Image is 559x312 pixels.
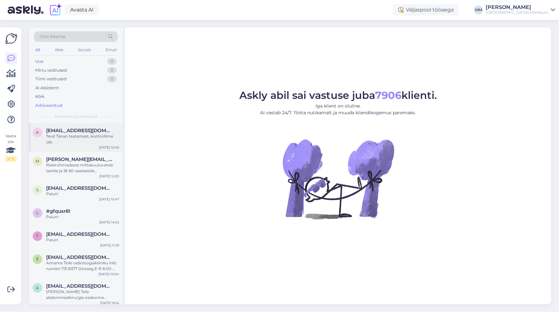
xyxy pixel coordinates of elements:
[5,156,17,162] div: 2 / 3
[77,46,92,54] div: Socials
[393,4,459,16] div: Väljaspool tööaega
[281,121,396,236] img: No Chat active
[46,156,113,162] span: martin.kuuskmae@gmail.com
[239,89,437,101] span: Askly abil sai vastuse juba klienti.
[49,3,62,17] img: explore-ai
[46,185,113,191] span: sanrikken@gmail.com
[36,130,39,135] span: A
[46,231,113,237] span: triin.fokin@gmail.com
[36,211,39,215] span: g
[239,103,437,116] p: Iga klient on oluline. AI vastab 24/7. Tööta nutikamalt ja muuda kliendikogemus paremaks.
[65,4,99,15] a: Avasta AI
[46,191,119,197] div: Palun!
[46,162,119,174] div: Riskirühmadesse mittekuuluvatele lastele ja 18-60-aastastele täiskasvanutele pole vaktsineerimine...
[35,67,67,74] div: Minu vestlused
[104,46,118,54] div: Email
[107,58,117,65] div: 0
[46,254,113,260] span: Elikarand@gmail.com
[100,243,119,248] div: [DATE] 11:29
[46,208,70,214] span: #gfqusr8l
[35,102,62,109] div: Arhiveeritud
[99,145,119,150] div: [DATE] 12:40
[46,260,119,272] div: Anname Teile radioloogiakliiniku info numbri 731 8377 (tööaeg E-R 8.00-16.00). Palun helistage ni...
[99,174,119,179] div: [DATE] 12:05
[100,300,119,305] div: [DATE] 9:04
[36,285,39,290] span: A
[35,93,45,100] div: Kõik
[107,76,117,82] div: 0
[486,10,548,15] div: [GEOGRAPHIC_DATA] Kliinikum
[5,133,17,162] div: Vaata siia
[35,58,43,65] div: Uus
[375,89,401,101] b: 7906
[36,257,39,261] span: E
[37,188,39,192] span: s
[46,214,119,220] div: Palun!
[46,289,119,300] div: [PERSON_NAME] Teile abdominaalkirurgia osakonna sekretäri numbri 731 8228 (E-R 08.00-16.00), et T...
[36,159,39,164] span: m
[474,5,483,14] div: MM
[486,5,555,15] a: [PERSON_NAME][GEOGRAPHIC_DATA] Kliinikum
[35,76,67,82] div: Tiimi vestlused
[40,33,65,40] span: Otsi kliente
[46,283,113,289] span: Aigi.asser23@gmail.com
[54,114,98,119] span: Arhiveeritud vestlused
[37,234,39,238] span: t
[53,46,65,54] div: Web
[486,5,548,10] div: [PERSON_NAME]
[99,272,119,276] div: [DATE] 10:04
[107,67,117,74] div: 0
[46,237,119,243] div: Palun!
[46,133,119,145] div: Tere! Tänan teatamast, kontrollime üle.
[5,33,17,45] img: Askly Logo
[99,220,119,225] div: [DATE] 14:52
[35,85,59,91] div: AI Assistent
[99,197,119,202] div: [DATE] 10:47
[46,128,113,133] span: Argoploom@gmail.com
[34,46,41,54] div: All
